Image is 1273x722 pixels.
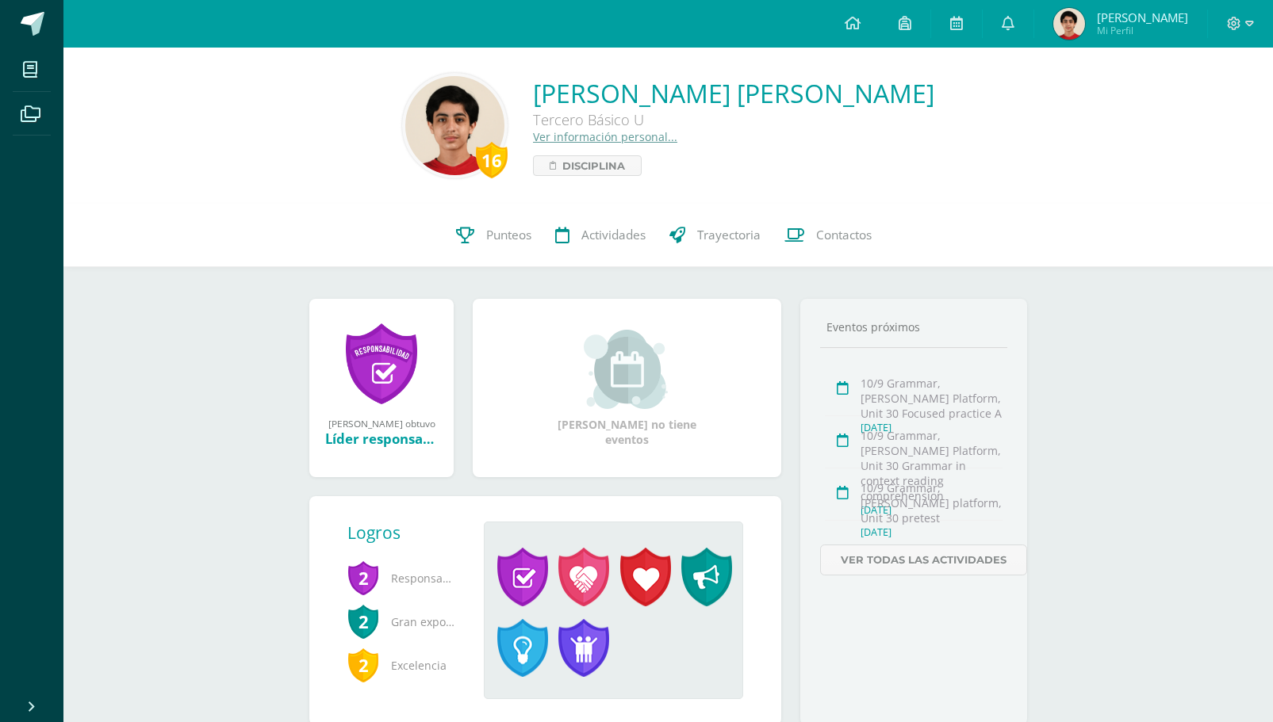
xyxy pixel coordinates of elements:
span: 2 [347,647,379,683]
div: [DATE] [861,525,1003,539]
div: Líder responsable [325,430,438,448]
span: Punteos [486,227,531,243]
span: Actividades [581,227,646,243]
span: 2 [347,560,379,596]
div: 10/9 Grammar, [PERSON_NAME] Platform, Unit 30 Grammar in context reading comprehension [861,428,1003,503]
span: Gran expositor [347,600,458,644]
a: Disciplina [533,155,642,176]
a: Contactos [773,204,884,267]
a: Punteos [444,204,543,267]
span: 2 [347,603,379,640]
a: [PERSON_NAME] [PERSON_NAME] [533,76,934,110]
a: Ver información personal... [533,129,677,144]
a: Trayectoria [658,204,773,267]
span: Trayectoria [697,227,761,243]
span: Excelencia [347,644,458,687]
div: Tercero Básico U [533,110,934,129]
img: 184970ca5bde877059be6b53659b7157.png [405,76,504,175]
a: Ver todas las actividades [820,544,1027,575]
div: 10/9 Grammar, [PERSON_NAME] Platform, Unit 30 Focused practice A [861,376,1003,421]
div: 16 [476,142,508,178]
span: Disciplina [562,156,625,175]
span: Contactos [816,227,872,243]
div: [PERSON_NAME] no tiene eventos [548,330,707,447]
div: 10/9 Grammar, [PERSON_NAME] platform, Unit 30 pretest [861,480,1003,525]
span: Mi Perfil [1097,24,1188,37]
a: Actividades [543,204,658,267]
span: [PERSON_NAME] [1097,10,1188,25]
div: Logros [347,521,471,544]
img: event_small.png [584,330,670,409]
div: Eventos próximos [820,319,1007,334]
img: 7cb4b1dfa21ef7bd44cb7bfa793903ef.png [1053,8,1085,40]
div: [PERSON_NAME] obtuvo [325,417,438,430]
span: Responsabilidad [347,556,458,600]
